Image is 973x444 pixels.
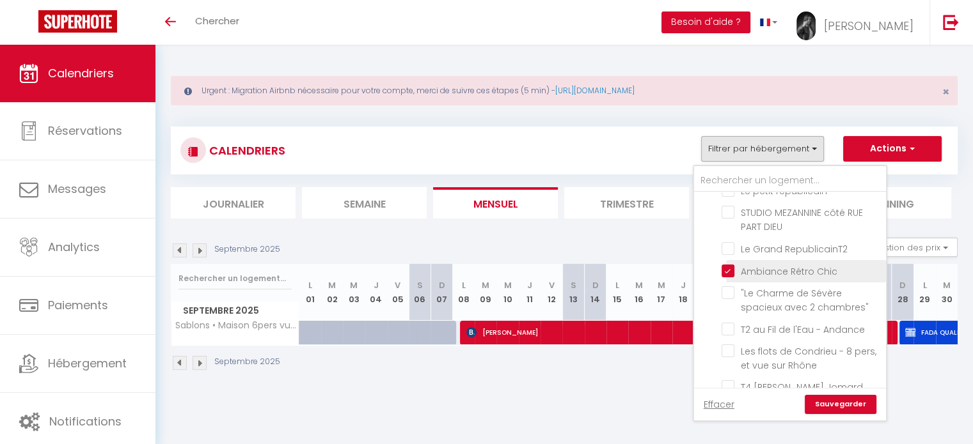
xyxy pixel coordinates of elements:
[555,85,635,96] a: [URL][DOMAIN_NAME]
[48,239,100,255] span: Analytics
[635,279,643,291] abbr: M
[482,279,489,291] abbr: M
[431,264,452,321] th: 07
[48,123,122,139] span: Réservations
[308,279,312,291] abbr: L
[681,279,686,291] abbr: J
[862,238,958,257] button: Gestion des prix
[453,264,475,321] th: 08
[741,206,863,233] span: STUDIO MEZANNINE côté RUE PART DIEU
[171,187,296,218] li: Journalier
[585,264,606,321] th: 14
[592,279,599,291] abbr: D
[171,76,958,105] div: Urgent : Migration Airbnb nécessaire pour votre compte, merci de suivre ces étapes (5 min) -
[49,413,122,429] span: Notifications
[503,279,511,291] abbr: M
[824,18,914,34] span: [PERSON_NAME]
[350,279,358,291] abbr: M
[365,264,386,321] th: 04
[615,279,619,291] abbr: L
[606,264,628,321] th: 15
[48,297,108,313] span: Paiements
[541,264,562,321] th: 12
[321,264,343,321] th: 02
[571,279,576,291] abbr: S
[943,14,959,30] img: logout
[519,264,541,321] th: 11
[741,243,848,256] span: Le Grand RepublicainT2
[943,279,951,291] abbr: M
[741,345,876,372] span: Les flots de Condrieu - 8 pers, et vue sur Rhône
[299,264,321,321] th: 01
[527,279,532,291] abbr: J
[672,264,694,321] th: 18
[899,279,906,291] abbr: D
[173,321,301,330] span: Sablons • Maison 6pers vue Rhône, terrasse & BBQ
[48,181,106,197] span: Messages
[693,165,887,422] div: Filtrer par hébergement
[914,264,935,321] th: 29
[942,84,949,100] span: ×
[843,136,942,162] button: Actions
[214,356,280,368] p: Septembre 2025
[328,279,336,291] abbr: M
[564,187,689,218] li: Trimestre
[195,14,239,27] span: Chercher
[48,355,127,371] span: Hébergement
[661,11,750,33] button: Besoin d'aide ?
[178,267,292,290] input: Rechercher un logement...
[214,243,280,256] p: Septembre 2025
[387,264,409,321] th: 05
[796,11,816,40] img: ...
[462,279,466,291] abbr: L
[395,279,400,291] abbr: V
[936,264,958,321] th: 30
[922,279,926,291] abbr: L
[466,320,887,344] span: [PERSON_NAME]
[475,264,496,321] th: 09
[741,185,827,197] span: Le petit républicain
[496,264,518,321] th: 10
[433,187,558,218] li: Mensuel
[805,395,876,414] a: Sauvegarder
[658,279,665,291] abbr: M
[206,136,285,165] h3: CALENDRIERS
[651,264,672,321] th: 17
[741,265,837,278] span: Ambiance Rétro Chic
[439,279,445,291] abbr: D
[704,397,734,411] a: Effacer
[741,287,869,314] span: "Le Charme de Sévère spacieux avec 2 chambres"
[343,264,365,321] th: 03
[374,279,379,291] abbr: J
[171,302,299,320] span: Septembre 2025
[549,279,555,291] abbr: V
[628,264,650,321] th: 16
[417,279,423,291] abbr: S
[694,169,886,192] input: Rechercher un logement...
[827,187,951,218] li: Planning
[38,10,117,33] img: Super Booking
[48,65,114,81] span: Calendriers
[562,264,584,321] th: 13
[701,136,824,162] button: Filtrer par hébergement
[892,264,914,321] th: 28
[302,187,427,218] li: Semaine
[942,86,949,98] button: Close
[409,264,431,321] th: 06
